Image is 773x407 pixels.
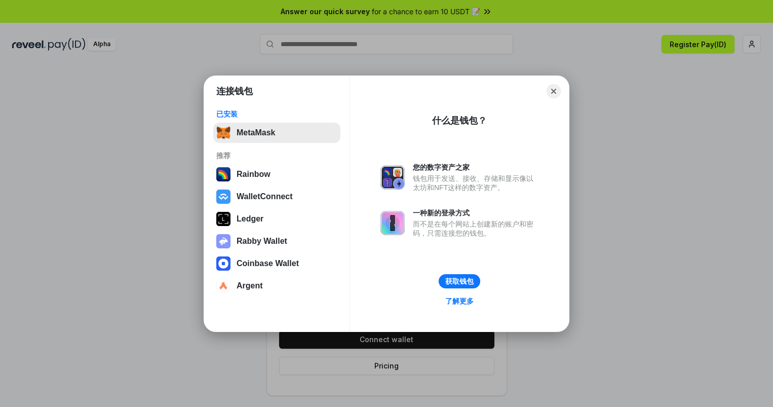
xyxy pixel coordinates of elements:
button: MetaMask [213,123,340,143]
div: Ledger [237,214,263,224]
div: 了解更多 [445,297,474,306]
div: MetaMask [237,128,275,137]
div: 已安装 [216,109,337,119]
h1: 连接钱包 [216,85,253,97]
div: 而不是在每个网站上创建新的账户和密码，只需连接您的钱包。 [413,219,538,238]
div: 钱包用于发送、接收、存储和显示像以太坊和NFT这样的数字资产。 [413,174,538,192]
img: svg+xml,%3Csvg%20xmlns%3D%22http%3A%2F%2Fwww.w3.org%2F2000%2Fsvg%22%20fill%3D%22none%22%20viewBox... [380,211,405,235]
img: svg+xml,%3Csvg%20xmlns%3D%22http%3A%2F%2Fwww.w3.org%2F2000%2Fsvg%22%20fill%3D%22none%22%20viewBox... [216,234,230,248]
div: 什么是钱包？ [432,115,487,127]
div: 您的数字资产之家 [413,163,538,172]
div: Rainbow [237,170,270,179]
a: 了解更多 [439,294,480,308]
img: svg+xml,%3Csvg%20width%3D%2228%22%20height%3D%2228%22%20viewBox%3D%220%200%2028%2028%22%20fill%3D... [216,256,230,271]
div: Coinbase Wallet [237,259,299,268]
button: Rabby Wallet [213,231,340,251]
div: Rabby Wallet [237,237,287,246]
button: Ledger [213,209,340,229]
div: 获取钱包 [445,277,474,286]
img: svg+xml,%3Csvg%20fill%3D%22none%22%20height%3D%2233%22%20viewBox%3D%220%200%2035%2033%22%20width%... [216,126,230,140]
button: WalletConnect [213,187,340,207]
img: svg+xml,%3Csvg%20xmlns%3D%22http%3A%2F%2Fwww.w3.org%2F2000%2Fsvg%22%20fill%3D%22none%22%20viewBox... [380,165,405,190]
img: svg+xml,%3Csvg%20width%3D%22120%22%20height%3D%22120%22%20viewBox%3D%220%200%20120%20120%22%20fil... [216,167,230,181]
div: Argent [237,281,263,290]
button: Coinbase Wallet [213,253,340,274]
button: Rainbow [213,164,340,184]
img: svg+xml,%3Csvg%20width%3D%2228%22%20height%3D%2228%22%20viewBox%3D%220%200%2028%2028%22%20fill%3D... [216,190,230,204]
div: 一种新的登录方式 [413,208,538,217]
div: WalletConnect [237,192,293,201]
button: Argent [213,276,340,296]
img: svg+xml,%3Csvg%20xmlns%3D%22http%3A%2F%2Fwww.w3.org%2F2000%2Fsvg%22%20width%3D%2228%22%20height%3... [216,212,230,226]
button: 获取钱包 [439,274,480,288]
div: 推荐 [216,151,337,160]
button: Close [547,84,561,98]
img: svg+xml,%3Csvg%20width%3D%2228%22%20height%3D%2228%22%20viewBox%3D%220%200%2028%2028%22%20fill%3D... [216,279,230,293]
